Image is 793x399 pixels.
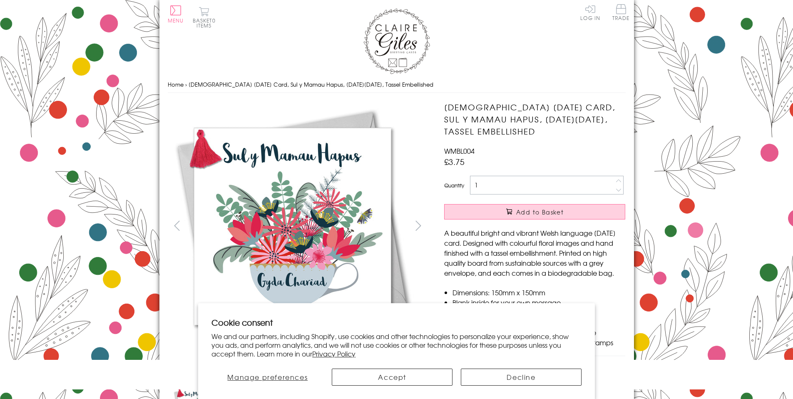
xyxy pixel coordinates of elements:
[312,349,355,359] a: Privacy Policy
[612,4,630,20] span: Trade
[444,182,464,189] label: Quantity
[193,7,216,28] button: Basket0 items
[444,156,465,167] span: £3.75
[167,101,417,351] img: Welsh Mother's Day Card, Sul y Mamau Hapus, Mothering Sunday, Tassel Embellished
[168,216,186,235] button: prev
[168,80,184,88] a: Home
[211,317,582,328] h2: Cookie consent
[580,4,600,20] a: Log In
[168,5,184,23] button: Menu
[168,17,184,24] span: Menu
[211,369,323,386] button: Manage preferences
[332,369,452,386] button: Accept
[444,204,625,219] button: Add to Basket
[612,4,630,22] a: Trade
[516,208,564,216] span: Add to Basket
[444,101,625,137] h1: [DEMOGRAPHIC_DATA] [DATE] Card, Sul y Mamau Hapus, [DATE][DATE], Tassel Embellished
[428,101,677,351] img: Welsh Mother's Day Card, Sul y Mamau Hapus, Mothering Sunday, Tassel Embellished
[227,372,308,382] span: Manage preferences
[196,17,216,29] span: 0 items
[363,8,430,74] img: Claire Giles Greetings Cards
[185,80,187,88] span: ›
[189,80,433,88] span: [DEMOGRAPHIC_DATA] [DATE] Card, Sul y Mamau Hapus, [DATE][DATE], Tassel Embellished
[452,287,625,297] li: Dimensions: 150mm x 150mm
[211,332,582,358] p: We and our partners, including Shopify, use cookies and other technologies to personalize your ex...
[444,228,625,278] p: A beautiful bright and vibrant Welsh language [DATE] card. Designed with colourful floral images ...
[452,297,625,307] li: Blank inside for your own message
[444,146,475,156] span: WMBL004
[409,216,428,235] button: next
[168,76,626,93] nav: breadcrumbs
[461,369,582,386] button: Decline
